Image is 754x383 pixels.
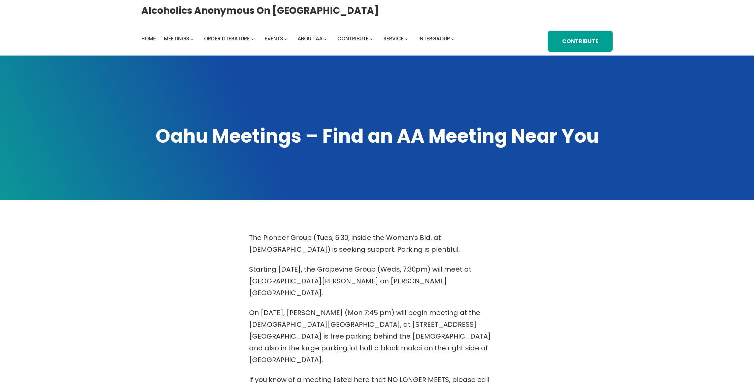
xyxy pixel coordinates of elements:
[249,307,505,366] p: On [DATE], [PERSON_NAME] (Mon 7:45 pm) will begin meeting at the [DEMOGRAPHIC_DATA][GEOGRAPHIC_DA...
[265,34,283,43] a: Events
[141,124,613,149] h1: Oahu Meetings – Find an AA Meeting Near You
[265,35,283,42] span: Events
[141,35,156,42] span: Home
[337,35,369,42] span: Contribute
[324,37,327,40] button: About AA submenu
[418,35,450,42] span: Intergroup
[298,34,322,43] a: About AA
[337,34,369,43] a: Contribute
[418,34,450,43] a: Intergroup
[298,35,322,42] span: About AA
[141,34,456,43] nav: Intergroup
[141,34,156,43] a: Home
[141,2,379,19] a: Alcoholics Anonymous on [GEOGRAPHIC_DATA]
[451,37,454,40] button: Intergroup submenu
[164,35,189,42] span: Meetings
[284,37,287,40] button: Events submenu
[548,31,613,52] a: Contribute
[405,37,408,40] button: Service submenu
[191,37,194,40] button: Meetings submenu
[249,232,505,255] p: The Pioneer Group (Tues, 6:30, inside the Women’s Bld. at [DEMOGRAPHIC_DATA]) is seeking support....
[370,37,373,40] button: Contribute submenu
[383,35,404,42] span: Service
[383,34,404,43] a: Service
[249,264,505,299] p: Starting [DATE], the Grapevine Group (Weds, 7:30pm) will meet at [GEOGRAPHIC_DATA][PERSON_NAME] o...
[251,37,254,40] button: Order Literature submenu
[164,34,189,43] a: Meetings
[204,35,250,42] span: Order Literature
